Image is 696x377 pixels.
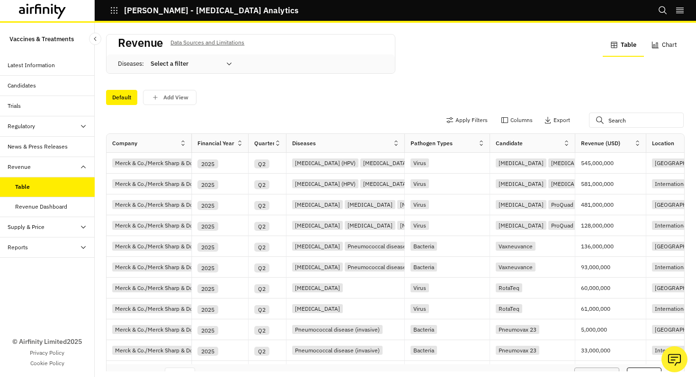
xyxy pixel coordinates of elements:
button: Ask our analysts [661,346,687,372]
div: Virus [410,200,429,209]
div: [MEDICAL_DATA] [292,283,343,292]
button: Export [544,113,570,128]
div: Bacteria [410,242,437,251]
p: 61,000,000 [581,304,646,314]
div: Q2 [254,159,269,168]
div: ProQuad [548,200,576,209]
div: Virus [410,221,429,230]
div: Q2 [254,305,269,314]
div: RotaTeq [496,283,522,292]
div: [MEDICAL_DATA] [345,221,395,230]
p: 545,000,000 [581,158,646,168]
div: 2025 [197,243,218,252]
div: [MEDICAL_DATA] [496,158,546,167]
div: Q2 [254,180,269,189]
div: Candidate [496,139,523,148]
p: 581,000,000 [581,179,646,189]
div: Q2 [254,284,269,293]
div: Q2 [254,243,269,252]
button: Close Sidebar [89,33,101,45]
a: Privacy Policy [30,349,64,357]
div: 2025 [197,305,218,314]
div: Merck & Co./Merck Sharp & Dohme (MSD) [112,263,224,272]
div: Merck & Co./Merck Sharp & Dohme (MSD) [112,179,224,188]
div: Revenue Dashboard [15,202,67,211]
div: Latest Information [8,61,55,70]
div: RotaTeq [496,304,522,313]
div: Location [652,139,674,148]
div: Merck & Co./Merck Sharp & Dohme (MSD) [112,304,224,313]
div: [MEDICAL_DATA] [496,221,546,230]
button: Apply Filters [446,113,488,128]
div: Merck & Co./Merck Sharp & Dohme (MSD) [112,200,224,209]
div: Pneumococcal disease (invasive) [345,242,435,251]
div: Quarter [254,139,274,148]
div: [MEDICAL_DATA] (HPV) [292,158,358,167]
div: Bacteria [410,325,437,334]
div: ProQuad [548,221,576,230]
div: [MEDICAL_DATA] [292,200,343,209]
div: International [652,346,691,355]
div: Merck & Co./Merck Sharp & Dohme (MSD) [112,221,224,230]
p: 93,000,000 [581,263,646,272]
div: Candidates [8,81,36,90]
div: 2025 [197,347,218,356]
div: 2025 [197,222,218,231]
div: [MEDICAL_DATA] [496,179,546,188]
p: 136,000,000 [581,242,646,251]
p: 128,000,000 [581,221,646,230]
p: 5,000,000 [581,325,646,334]
div: Pneumococcal disease (invasive) [345,263,435,272]
div: Company [112,139,137,148]
div: Virus [410,283,429,292]
button: Columns [501,113,533,128]
div: Financial Year [197,139,234,148]
h2: Revenue [118,36,163,50]
div: [MEDICAL_DATA] [345,200,395,209]
div: Merck & Co./Merck Sharp & Dohme (MSD) [112,283,224,292]
div: [MEDICAL_DATA] [397,200,448,209]
div: Merck & Co./Merck Sharp & Dohme (MSD) [112,158,224,167]
div: Q2 [254,201,269,210]
div: Pneumovax 23 [496,325,539,334]
div: Vaxneuvance [496,242,535,251]
button: Table [603,34,644,57]
p: Vaccines & Treatments [9,30,74,48]
button: save changes [143,90,196,105]
div: Diseases [292,139,316,148]
div: Revenue (USD) [581,139,620,148]
div: Default [106,90,137,105]
div: [MEDICAL_DATA] [292,242,343,251]
div: International [652,221,691,230]
div: Supply & Price [8,223,45,231]
button: Search [658,2,668,18]
div: 2025 [197,180,218,189]
div: Pathogen Types [410,139,453,148]
div: Virus [410,158,429,167]
div: Q2 [254,263,269,272]
div: Merck & Co./Merck Sharp & Dohme (MSD) [112,346,224,355]
div: [MEDICAL_DATA] (HPV) [292,179,358,188]
p: © Airfinity Limited 2025 [12,337,82,347]
div: Reports [8,243,28,252]
div: International [652,263,691,272]
div: International [652,179,691,188]
div: Trials [8,102,21,110]
div: Virus [410,304,429,313]
div: Bacteria [410,263,437,272]
div: Regulatory [8,122,35,131]
button: [PERSON_NAME] - [MEDICAL_DATA] Analytics [110,2,298,18]
div: [MEDICAL_DATA] 9 [548,158,604,167]
div: 2025 [197,284,218,293]
div: 2025 [197,201,218,210]
input: Search [589,113,684,128]
div: [MEDICAL_DATA] (HPV) [360,179,427,188]
p: 60,000,000 [581,283,646,293]
div: Bacteria [410,346,437,355]
button: Chart [644,34,685,57]
a: Cookie Policy [30,359,64,368]
p: 33,000,000 [581,346,646,355]
div: Pneumococcal disease (invasive) [292,346,383,355]
div: News & Press Releases [8,142,68,151]
div: Q2 [254,222,269,231]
